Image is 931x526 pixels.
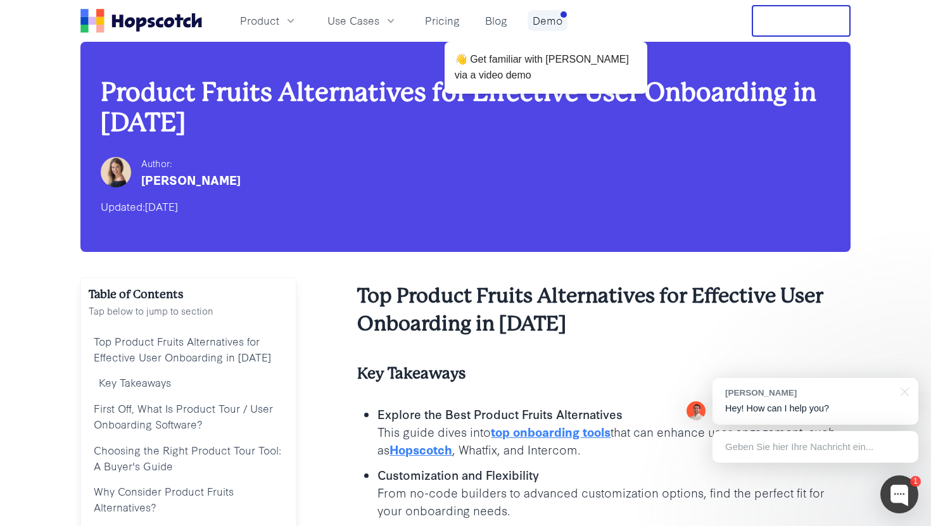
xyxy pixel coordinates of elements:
a: top onboarding tools [491,423,611,440]
a: Blog [480,10,512,31]
time: [DATE] [145,199,178,213]
div: [PERSON_NAME] [725,387,893,399]
div: Author: [141,156,241,171]
p: Hey! How can I help you? [725,402,906,415]
p: This guide dives into that can enhance user engagement, such as , Whatfix, and Intercom. [377,423,851,458]
img: Mark Spera [687,401,706,420]
a: Choosing the Right Product Tour Tool: A Buyer's Guide [89,437,288,479]
a: Pricing [420,10,465,31]
div: Updated: [101,196,830,216]
b: Customization and Flexibility [377,466,539,483]
h1: Product Fruits Alternatives for Effective User Onboarding in [DATE] [101,77,830,138]
a: Top Product Fruits Alternatives for Effective User Onboarding in [DATE] [89,329,288,370]
a: Key Takeaways [89,370,288,396]
button: Free Trial [752,5,851,37]
b: Explore the Best Product Fruits Alternatives [377,405,623,422]
span: Product [240,13,279,28]
a: Hopscotch [389,441,452,458]
h3: Top Product Fruits Alternatives for Effective User Onboarding in [DATE] [357,282,851,338]
p: From no-code builders to advanced customization options, find the perfect fit for your onboarding... [377,484,851,519]
div: Geben Sie hier Ihre Nachricht ein... [712,431,918,463]
p: Tap below to jump to section [89,303,288,318]
img: Hailey Friedman [101,157,131,187]
button: Product [232,10,305,31]
a: Home [80,9,202,33]
span: Use Cases [327,13,379,28]
h2: Table of Contents [89,285,288,303]
button: Use Cases [320,10,405,31]
div: 1 [910,476,921,487]
a: Demo [528,10,567,31]
div: [PERSON_NAME] [141,171,241,189]
a: Why Consider Product Fruits Alternatives? [89,479,288,520]
p: 👋 Get familiar with [PERSON_NAME] via a video demo [455,52,637,84]
h4: Key Takeaways [357,363,851,384]
a: First Off, What Is Product Tour / User Onboarding Software? [89,396,288,437]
